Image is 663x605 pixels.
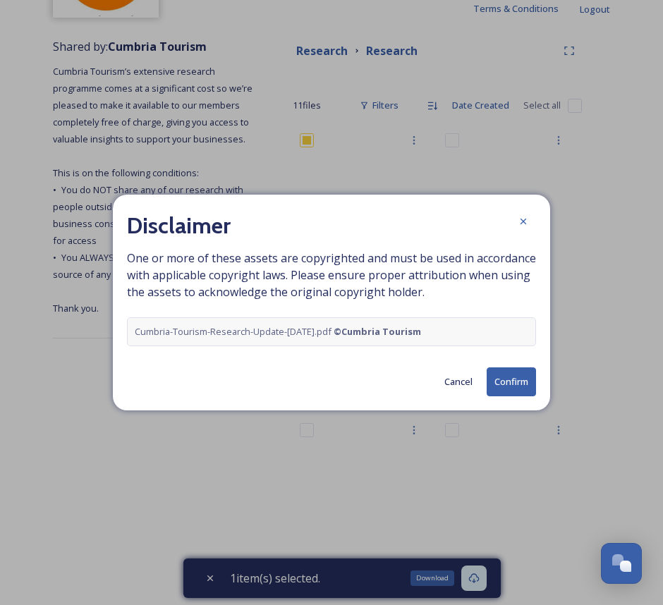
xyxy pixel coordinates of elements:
[127,250,536,346] span: One or more of these assets are copyrighted and must be used in accordance with applicable copyri...
[135,325,421,338] span: Cumbria-Tourism-Research-Update-[DATE].pdf
[601,543,642,584] button: Open Chat
[487,367,536,396] button: Confirm
[334,325,421,338] strong: © Cumbria Tourism
[437,368,480,396] button: Cancel
[127,209,231,243] h2: Disclaimer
